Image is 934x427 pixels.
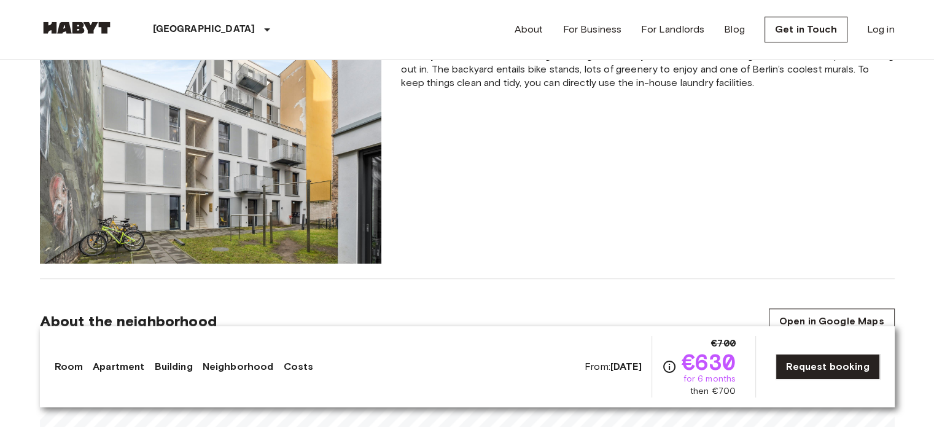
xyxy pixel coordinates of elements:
span: for 6 months [683,373,736,385]
span: Located in a quite backyard in [GEOGRAPHIC_DATA], this is your ideal home to explore all the hidd... [401,36,894,90]
a: Room [55,359,84,374]
a: Request booking [776,354,879,380]
span: €700 [711,336,736,351]
p: [GEOGRAPHIC_DATA] [153,22,255,37]
b: [DATE] [610,361,642,372]
span: then €700 [690,385,736,398]
a: Costs [283,359,313,374]
img: Placeholder image [40,36,382,264]
img: Habyt [40,22,114,34]
span: From: [585,360,642,374]
a: About [515,22,543,37]
a: Open in Google Maps [769,308,895,334]
svg: Check cost overview for full price breakdown. Please note that discounts apply to new joiners onl... [662,359,677,374]
span: €630 [682,351,736,373]
span: About the neighborhood [40,312,217,331]
a: Apartment [93,359,144,374]
a: For Landlords [641,22,704,37]
a: Neighborhood [203,359,274,374]
a: For Business [562,22,621,37]
a: Building [154,359,192,374]
a: Log in [867,22,895,37]
a: Get in Touch [765,17,847,42]
a: Blog [724,22,745,37]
